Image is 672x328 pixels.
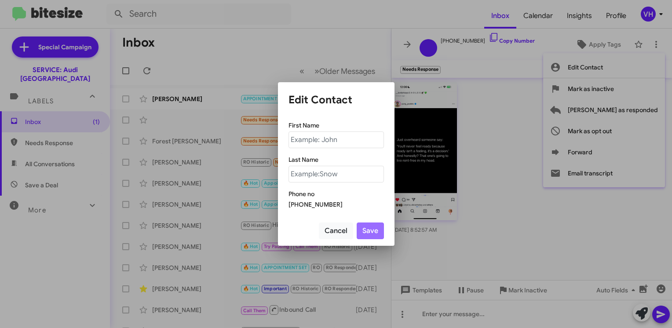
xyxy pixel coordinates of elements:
button: Save [357,222,384,239]
input: Example:Snow [289,166,384,182]
div: [PHONE_NUMBER] [289,200,384,209]
h1: Edit Contact [289,93,384,107]
input: Example: John [289,131,384,148]
button: Cancel [319,222,353,239]
mat-label: Last Name [289,156,318,164]
mat-label: Phone no [289,190,314,198]
mat-label: First Name [289,121,319,129]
